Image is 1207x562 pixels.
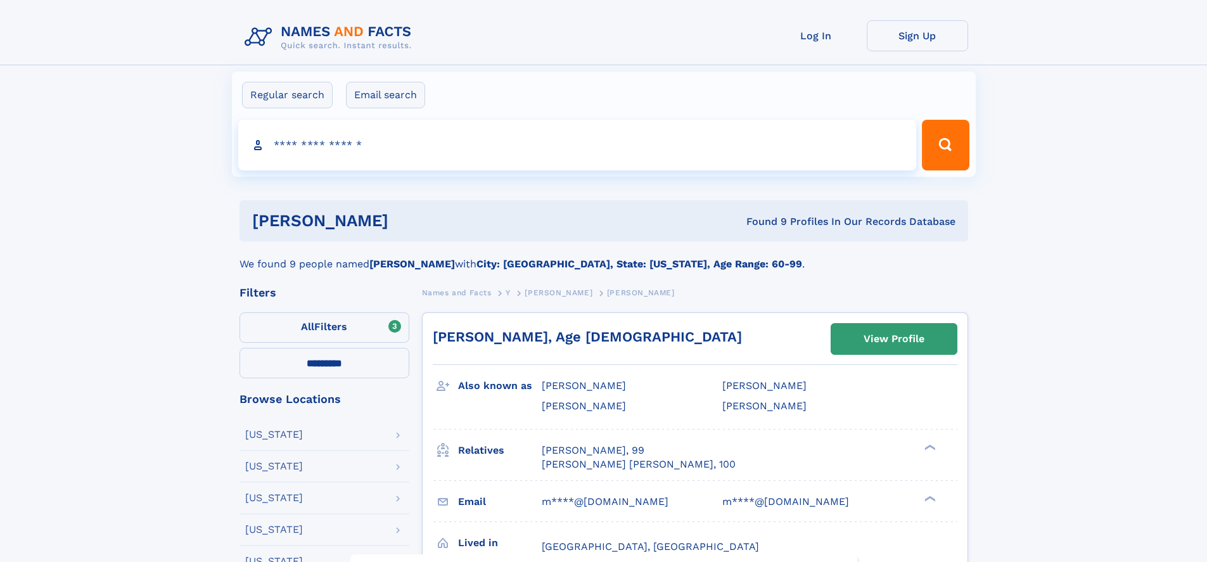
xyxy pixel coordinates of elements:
div: View Profile [864,324,924,354]
div: ❯ [921,443,936,451]
span: [PERSON_NAME] [525,288,592,297]
span: All [301,321,314,333]
a: Y [506,284,511,300]
a: [PERSON_NAME] [PERSON_NAME], 100 [542,457,736,471]
a: [PERSON_NAME], 99 [542,444,644,457]
h3: Email [458,491,542,513]
span: [PERSON_NAME] [542,400,626,412]
span: [PERSON_NAME] [607,288,675,297]
label: Email search [346,82,425,108]
span: [GEOGRAPHIC_DATA], [GEOGRAPHIC_DATA] [542,540,759,552]
div: Filters [239,287,409,298]
a: View Profile [831,324,957,354]
div: Found 9 Profiles In Our Records Database [567,215,955,229]
button: Search Button [922,120,969,170]
div: [US_STATE] [245,430,303,440]
a: [PERSON_NAME] [525,284,592,300]
a: Log In [765,20,867,51]
span: [PERSON_NAME] [722,380,807,392]
div: [US_STATE] [245,461,303,471]
img: Logo Names and Facts [239,20,422,54]
a: Names and Facts [422,284,492,300]
h3: Also known as [458,375,542,397]
div: [US_STATE] [245,525,303,535]
h3: Relatives [458,440,542,461]
h3: Lived in [458,532,542,554]
div: Browse Locations [239,393,409,405]
label: Regular search [242,82,333,108]
div: We found 9 people named with . [239,241,968,272]
input: search input [238,120,917,170]
b: [PERSON_NAME] [369,258,455,270]
span: Y [506,288,511,297]
b: City: [GEOGRAPHIC_DATA], State: [US_STATE], Age Range: 60-99 [476,258,802,270]
a: [PERSON_NAME], Age [DEMOGRAPHIC_DATA] [433,329,742,345]
span: [PERSON_NAME] [722,400,807,412]
h1: [PERSON_NAME] [252,213,568,229]
div: ❯ [921,494,936,502]
label: Filters [239,312,409,343]
span: [PERSON_NAME] [542,380,626,392]
div: [US_STATE] [245,493,303,503]
a: Sign Up [867,20,968,51]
